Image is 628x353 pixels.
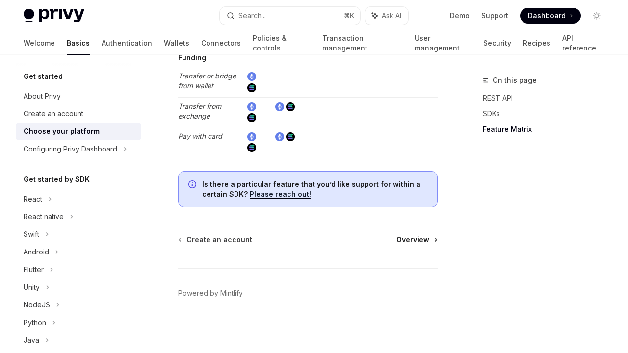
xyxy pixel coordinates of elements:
button: Ask AI [365,7,408,25]
a: SDKs [483,106,612,122]
div: NodeJS [24,299,50,311]
a: Welcome [24,31,55,55]
a: Overview [396,235,437,245]
span: On this page [493,75,537,86]
em: Transfer or bridge from wallet [178,72,236,90]
div: Choose your platform [24,126,100,137]
strong: Is there a particular feature that you’d like support for within a certain SDK? [202,180,420,198]
span: Ask AI [382,11,401,21]
button: Search...⌘K [220,7,360,25]
strong: Funding [178,53,206,62]
div: Android [24,246,49,258]
h5: Get started by SDK [24,174,90,185]
div: About Privy [24,90,61,102]
div: Swift [24,228,39,240]
a: Policies & controls [253,31,311,55]
div: React native [24,211,64,223]
a: Authentication [102,31,152,55]
img: ethereum.png [275,132,284,141]
a: Please reach out! [250,190,311,199]
span: Overview [396,235,429,245]
a: Basics [67,31,90,55]
a: Support [481,11,508,21]
a: Create an account [179,235,252,245]
img: solana.png [247,143,256,152]
a: About Privy [16,87,141,105]
button: Toggle dark mode [589,8,604,24]
div: Configuring Privy Dashboard [24,143,117,155]
a: Choose your platform [16,123,141,140]
img: ethereum.png [247,132,256,141]
a: Demo [450,11,470,21]
a: Security [483,31,511,55]
img: solana.png [286,132,295,141]
img: solana.png [286,102,295,111]
h5: Get started [24,71,63,82]
a: Connectors [201,31,241,55]
img: solana.png [247,113,256,122]
a: User management [415,31,471,55]
a: REST API [483,90,612,106]
a: Create an account [16,105,141,123]
div: Search... [238,10,266,22]
img: ethereum.png [247,72,256,81]
a: Recipes [523,31,550,55]
div: Java [24,334,39,346]
span: Create an account [186,235,252,245]
em: Transfer from exchange [178,102,221,120]
img: ethereum.png [247,102,256,111]
a: Dashboard [520,8,581,24]
img: ethereum.png [275,102,284,111]
img: solana.png [247,83,256,92]
a: API reference [562,31,604,55]
img: light logo [24,9,84,23]
div: Create an account [24,108,83,120]
a: Feature Matrix [483,122,612,137]
em: Pay with card [178,132,222,140]
span: Dashboard [528,11,566,21]
div: Python [24,317,46,328]
a: Wallets [164,31,189,55]
span: ⌘ K [344,12,354,20]
div: Flutter [24,264,44,276]
svg: Info [188,180,198,190]
a: Powered by Mintlify [178,288,243,298]
div: Unity [24,281,40,293]
div: React [24,193,42,205]
a: Transaction management [322,31,402,55]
